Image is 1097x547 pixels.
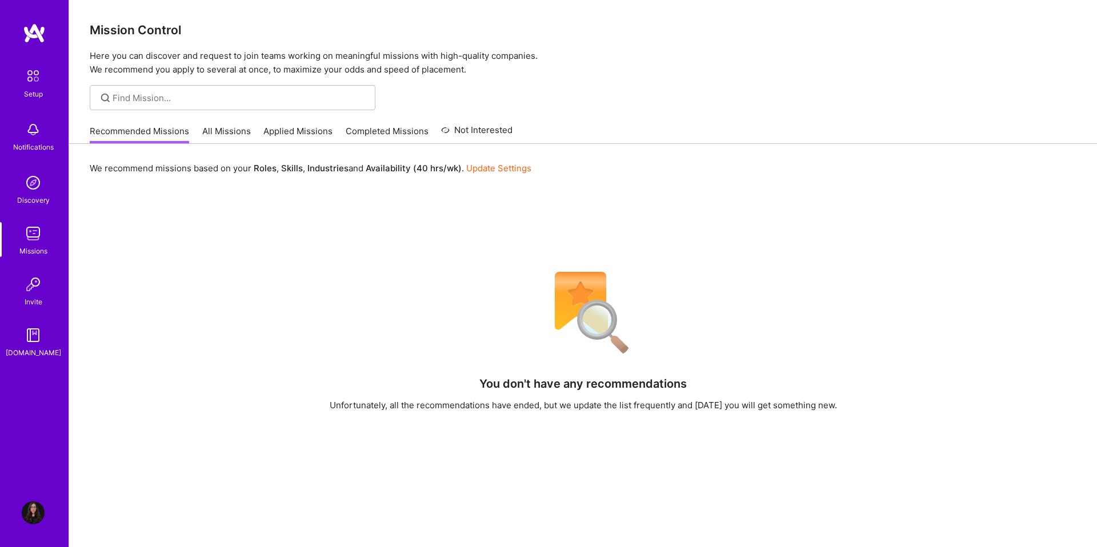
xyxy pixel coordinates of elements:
img: Invite [22,273,45,296]
b: Roles [254,163,277,174]
i: icon SearchGrey [99,91,112,104]
p: Here you can discover and request to join teams working on meaningful missions with high-quality ... [90,49,1076,77]
b: Skills [281,163,303,174]
div: Unfortunately, all the recommendations have ended, but we update the list frequently and [DATE] y... [330,399,837,411]
a: Update Settings [466,163,531,174]
img: teamwork [22,222,45,245]
h4: You don't have any recommendations [479,377,687,391]
b: Industries [307,163,349,174]
a: Applied Missions [263,125,333,144]
a: Recommended Missions [90,125,189,144]
img: guide book [22,324,45,347]
div: Setup [24,88,43,100]
img: setup [21,64,45,88]
img: logo [23,23,46,43]
div: Discovery [17,194,50,206]
input: Find Mission... [113,92,367,104]
img: discovery [22,171,45,194]
p: We recommend missions based on your , , and . [90,162,531,174]
a: All Missions [202,125,251,144]
div: [DOMAIN_NAME] [6,347,61,359]
a: Completed Missions [346,125,429,144]
img: bell [22,118,45,141]
img: User Avatar [22,501,45,524]
h3: Mission Control [90,23,1076,37]
div: Missions [19,245,47,257]
div: Invite [25,296,42,308]
a: User Avatar [19,501,47,524]
img: No Results [535,264,632,361]
b: Availability (40 hrs/wk) [366,163,462,174]
a: Not Interested [441,123,513,144]
div: Notifications [13,141,54,153]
